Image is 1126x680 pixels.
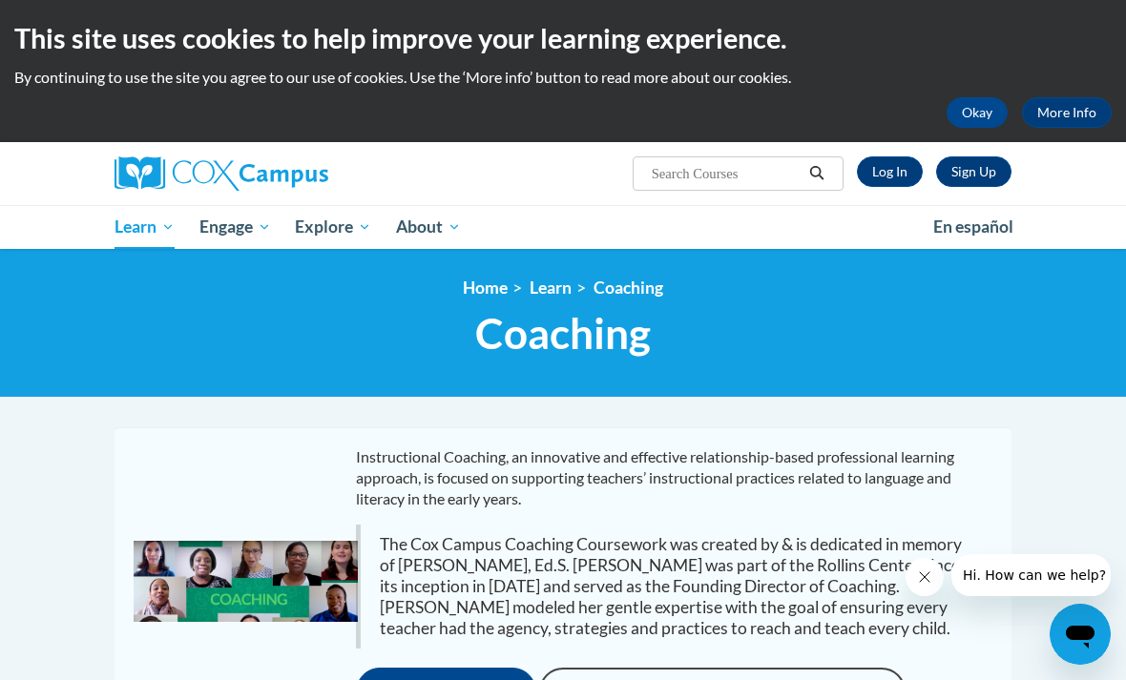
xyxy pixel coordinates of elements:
a: Log In [857,156,923,187]
input: Search Courses [650,162,803,185]
a: Engage [187,205,283,249]
iframe: Close message [906,558,944,596]
a: About [384,205,473,249]
a: Register [936,156,1011,187]
div: Main menu [100,205,1026,249]
a: Cox Campus [115,156,394,191]
span: Explore [295,216,371,238]
a: Learn [530,278,572,298]
a: Coaching [594,278,663,298]
img: fd72b066-fa50-45ff-8cd7-e2b4a3a3c995.jpg [134,541,358,622]
button: Search [803,162,831,185]
a: En español [921,207,1026,247]
iframe: Message from company [951,554,1111,596]
iframe: Button to launch messaging window [1050,604,1111,665]
h2: This site uses cookies to help improve your learning experience. [14,19,1112,57]
p: By continuing to use the site you agree to our use of cookies. Use the ‘More info’ button to read... [14,67,1112,88]
p: Instructional Coaching, an innovative and effective relationship-based professional learning appr... [356,446,993,509]
a: Home [463,278,508,298]
span: Coaching [475,308,651,359]
div: The Cox Campus Coaching Coursework was created by & is dedicated in memory of [PERSON_NAME], Ed.S... [380,534,974,639]
a: Explore [282,205,384,249]
span: Learn [115,216,175,238]
span: En español [933,216,1013,237]
span: About [396,216,461,238]
span: Engage [199,216,271,238]
button: Okay [947,97,1008,128]
a: More Info [1022,97,1112,128]
img: Cox Campus [115,156,328,191]
a: Learn [102,205,187,249]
